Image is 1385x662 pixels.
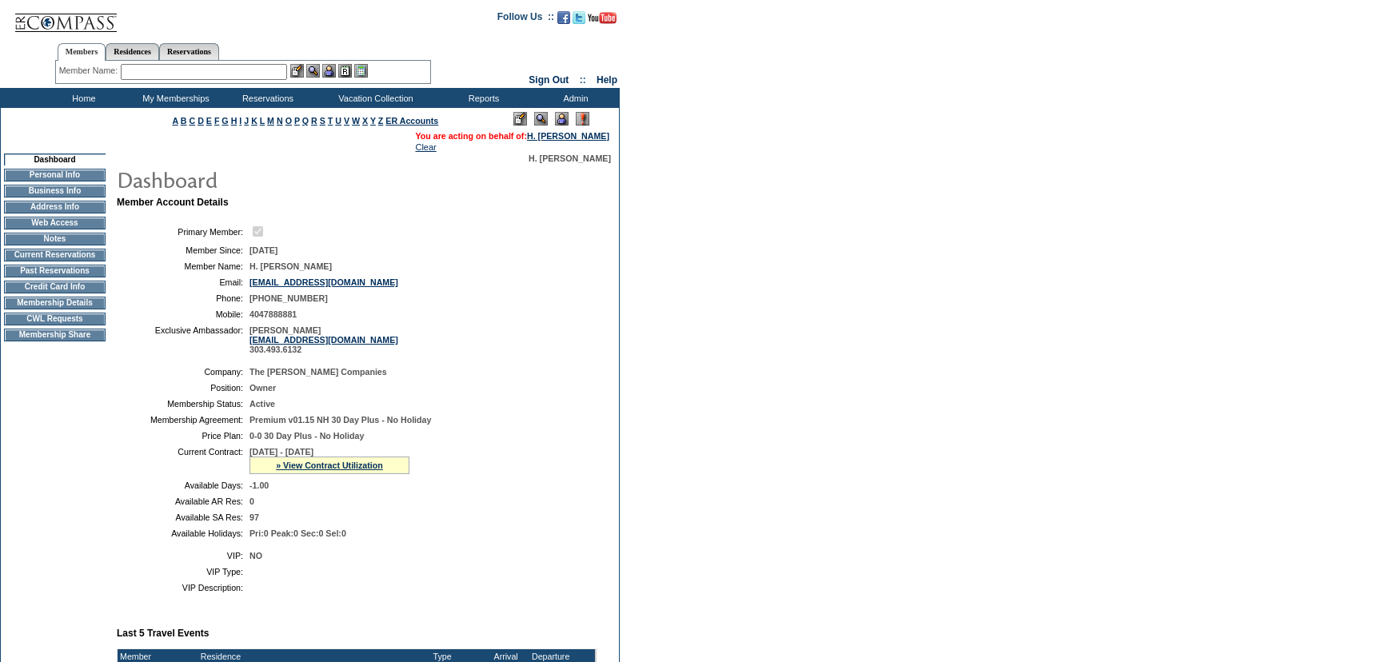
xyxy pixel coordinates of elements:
[123,481,243,490] td: Available Days:
[267,116,274,126] a: M
[557,11,570,24] img: Become our fan on Facebook
[123,309,243,319] td: Mobile:
[198,116,204,126] a: D
[231,116,237,126] a: H
[260,116,265,126] a: L
[285,116,292,126] a: O
[4,265,106,277] td: Past Reservations
[249,512,259,522] span: 97
[4,297,106,309] td: Membership Details
[588,12,617,24] img: Subscribe to our YouTube Channel
[249,335,398,345] a: [EMAIL_ADDRESS][DOMAIN_NAME]
[249,496,254,506] span: 0
[588,16,617,26] a: Subscribe to our YouTube Channel
[123,293,243,303] td: Phone:
[277,116,283,126] a: N
[312,88,436,108] td: Vacation Collection
[4,217,106,229] td: Web Access
[597,74,617,86] a: Help
[214,116,220,126] a: F
[311,116,317,126] a: R
[123,415,243,425] td: Membership Agreement:
[322,64,336,78] img: Impersonate
[415,142,436,152] a: Clear
[123,367,243,377] td: Company:
[436,88,528,108] td: Reports
[249,325,398,354] span: [PERSON_NAME] 303.493.6132
[123,261,243,271] td: Member Name:
[302,116,309,126] a: Q
[251,116,257,126] a: K
[59,64,121,78] div: Member Name:
[320,116,325,126] a: S
[362,116,368,126] a: X
[4,201,106,213] td: Address Info
[294,116,300,126] a: P
[497,10,554,29] td: Follow Us ::
[249,481,269,490] span: -1.00
[249,261,332,271] span: H. [PERSON_NAME]
[220,88,312,108] td: Reservations
[249,367,387,377] span: The [PERSON_NAME] Companies
[222,116,228,126] a: G
[249,415,431,425] span: Premium v01.15 NH 30 Day Plus - No Holiday
[123,325,243,354] td: Exclusive Ambassador:
[573,11,585,24] img: Follow us on Twitter
[352,116,360,126] a: W
[116,163,436,195] img: pgTtlDashboard.gif
[123,551,243,560] td: VIP:
[534,112,548,126] img: View Mode
[4,185,106,197] td: Business Info
[328,116,333,126] a: T
[370,116,376,126] a: Y
[123,383,243,393] td: Position:
[385,116,438,126] a: ER Accounts
[4,329,106,341] td: Membership Share
[123,512,243,522] td: Available SA Res:
[206,116,212,126] a: E
[4,169,106,181] td: Personal Info
[335,116,341,126] a: U
[159,43,219,60] a: Reservations
[244,116,249,126] a: J
[239,116,241,126] a: I
[4,233,106,245] td: Notes
[576,112,589,126] img: Log Concern/Member Elevation
[173,116,178,126] a: A
[123,224,243,239] td: Primary Member:
[123,431,243,441] td: Price Plan:
[529,74,569,86] a: Sign Out
[276,461,383,470] a: » View Contract Utilization
[555,112,569,126] img: Impersonate
[58,43,106,61] a: Members
[123,528,243,538] td: Available Holidays:
[36,88,128,108] td: Home
[249,245,277,255] span: [DATE]
[123,567,243,576] td: VIP Type:
[4,313,106,325] td: CWL Requests
[528,88,620,108] td: Admin
[249,383,276,393] span: Owner
[117,628,209,639] b: Last 5 Travel Events
[513,112,527,126] img: Edit Mode
[181,116,187,126] a: B
[4,281,106,293] td: Credit Card Info
[123,447,243,474] td: Current Contract:
[557,16,570,26] a: Become our fan on Facebook
[580,74,586,86] span: ::
[249,293,328,303] span: [PHONE_NUMBER]
[306,64,320,78] img: View
[123,245,243,255] td: Member Since:
[123,399,243,409] td: Membership Status:
[527,131,609,141] a: H. [PERSON_NAME]
[117,197,229,208] b: Member Account Details
[128,88,220,108] td: My Memberships
[123,496,243,506] td: Available AR Res:
[249,277,398,287] a: [EMAIL_ADDRESS][DOMAIN_NAME]
[189,116,195,126] a: C
[249,309,297,319] span: 4047888881
[529,154,611,163] span: H. [PERSON_NAME]
[249,399,275,409] span: Active
[4,154,106,165] td: Dashboard
[4,249,106,261] td: Current Reservations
